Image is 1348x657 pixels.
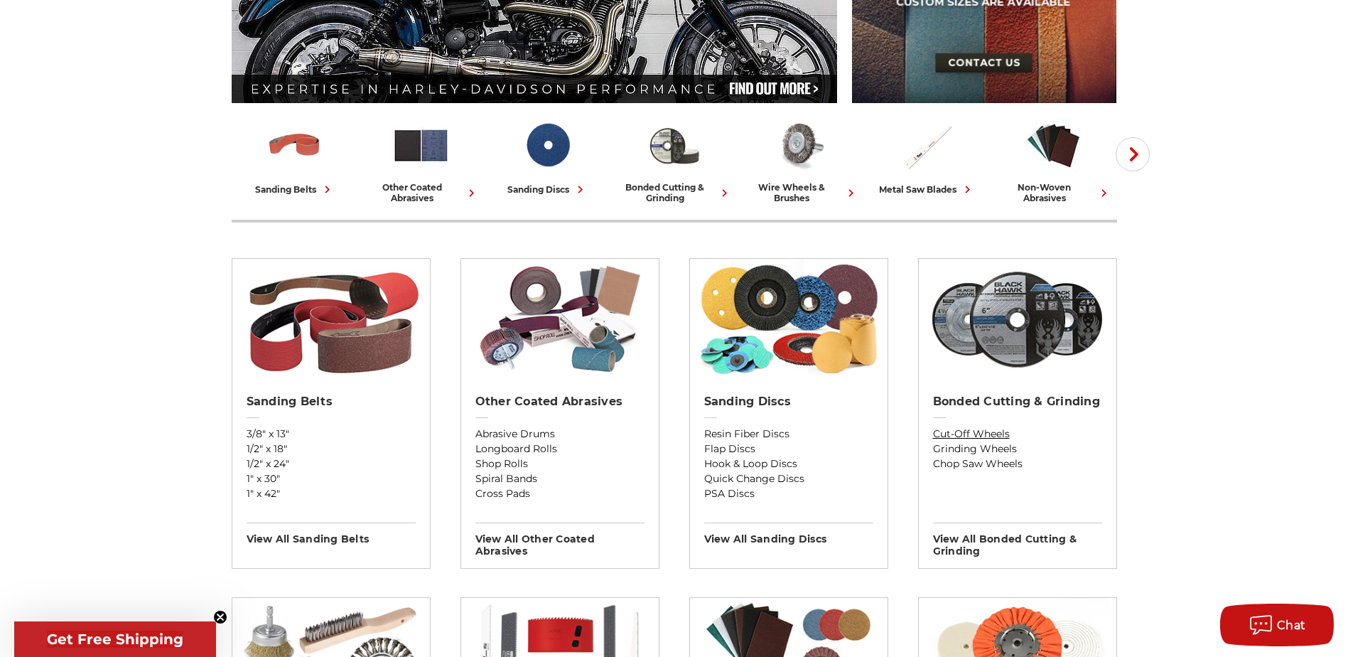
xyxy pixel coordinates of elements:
a: Longboard Rolls [475,442,645,456]
h3: View All other coated abrasives [475,523,645,557]
h3: View All bonded cutting & grinding [933,523,1102,557]
img: Non-woven Abrasives [1024,116,1083,175]
div: bonded cutting & grinding [617,182,732,203]
span: Chat [1277,619,1306,632]
a: Shop Rolls [475,456,645,471]
a: wire wheels & brushes [743,116,858,203]
div: non-woven abrasives [996,182,1111,203]
a: metal saw blades [870,116,985,197]
div: sanding belts [255,182,335,197]
img: Sanding Discs [518,116,577,175]
button: Next [1116,137,1150,171]
img: Bonded Cutting & Grinding [925,259,1109,380]
a: 1" x 42" [247,486,416,501]
a: non-woven abrasives [996,116,1111,203]
h3: View All sanding discs [704,523,873,545]
a: Flap Discs [704,442,873,456]
a: Cut-Off Wheels [933,427,1102,442]
img: Other Coated Abrasives [392,116,451,175]
a: Spiral Bands [475,471,645,486]
img: Sanding Discs [696,259,880,380]
a: Chop Saw Wheels [933,456,1102,471]
img: Other Coated Abrasives [468,259,652,380]
div: metal saw blades [879,182,975,197]
a: Cross Pads [475,486,645,501]
img: Sanding Belts [265,116,324,175]
a: Quick Change Discs [704,471,873,486]
div: sanding discs [507,182,588,197]
a: 1/2" x 18" [247,442,416,456]
h3: View All sanding belts [247,523,416,545]
a: bonded cutting & grinding [617,116,732,203]
a: other coated abrasives [364,116,479,203]
h2: Bonded Cutting & Grinding [933,395,1102,409]
img: Metal Saw Blades [897,116,956,175]
img: Bonded Cutting & Grinding [645,116,703,175]
a: PSA Discs [704,486,873,501]
h2: Other Coated Abrasives [475,395,645,409]
h2: Sanding Discs [704,395,873,409]
div: wire wheels & brushes [743,182,858,203]
a: 3/8" x 13" [247,427,416,442]
a: sanding discs [490,116,605,197]
div: Get Free ShippingClose teaser [14,621,216,657]
button: Close teaser [213,610,227,624]
a: 1/2" x 24" [247,456,416,471]
a: Hook & Loop Discs [704,456,873,471]
img: Sanding Belts [239,259,423,380]
a: 1" x 30" [247,471,416,486]
div: other coated abrasives [364,182,479,203]
img: Wire Wheels & Brushes [771,116,830,175]
a: sanding belts [237,116,352,197]
a: Resin Fiber Discs [704,427,873,442]
h2: Sanding Belts [247,395,416,409]
a: Abrasive Drums [475,427,645,442]
button: Chat [1220,604,1334,646]
span: Get Free Shipping [47,631,183,648]
a: Grinding Wheels [933,442,1102,456]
